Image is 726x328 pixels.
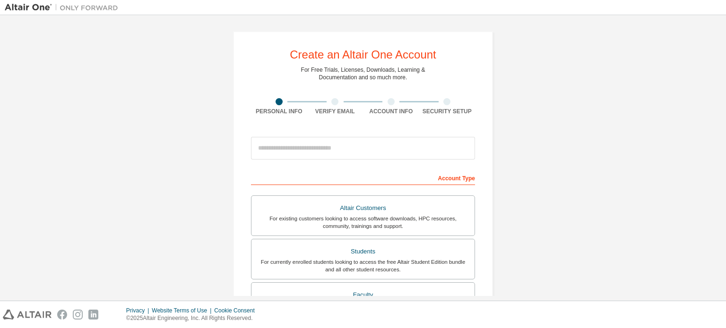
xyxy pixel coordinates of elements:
img: facebook.svg [57,310,67,320]
div: For Free Trials, Licenses, Downloads, Learning & Documentation and so much more. [301,66,425,81]
img: linkedin.svg [88,310,98,320]
div: Website Terms of Use [152,307,214,314]
div: Faculty [257,288,469,302]
p: © 2025 Altair Engineering, Inc. All Rights Reserved. [126,314,260,322]
div: Create an Altair One Account [290,49,436,60]
div: Cookie Consent [214,307,260,314]
div: For currently enrolled students looking to access the free Altair Student Edition bundle and all ... [257,258,469,273]
div: Account Info [363,108,419,115]
div: Verify Email [307,108,363,115]
div: Account Type [251,170,475,185]
img: Altair One [5,3,123,12]
div: For existing customers looking to access software downloads, HPC resources, community, trainings ... [257,215,469,230]
div: Security Setup [419,108,475,115]
div: Altair Customers [257,202,469,215]
div: Personal Info [251,108,307,115]
img: altair_logo.svg [3,310,52,320]
div: Students [257,245,469,258]
img: instagram.svg [73,310,83,320]
div: Privacy [126,307,152,314]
